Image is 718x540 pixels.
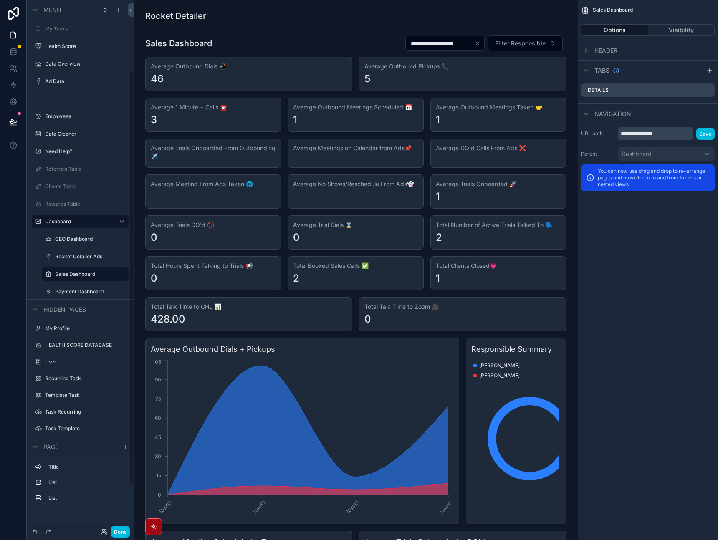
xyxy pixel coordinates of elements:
label: CEO Dashboard [55,236,124,242]
button: Visibility [648,24,715,36]
span: Tabs [594,66,609,75]
label: Employees [45,113,124,120]
span: Header [594,46,617,55]
button: Options [581,24,648,36]
span: Sales Dashboard [593,7,633,13]
label: User [45,358,124,365]
label: Sales Dashboard [55,271,124,278]
label: Payment Dashboard [55,288,124,295]
button: Done [111,526,130,538]
label: List [48,479,122,486]
label: Details [588,87,609,93]
label: Rocket Detailer Ads [55,253,124,260]
label: Data Overview [45,61,124,67]
label: Need Help? [45,148,124,155]
label: List [48,495,122,501]
label: Referrals Table [45,166,124,172]
button: Save [696,128,715,140]
label: Clients Table [45,183,124,190]
label: Dashboard [45,218,112,225]
label: Ad Data [45,78,124,85]
label: Template Task [45,392,124,399]
div: scrollable content [27,457,134,513]
button: Dashboard [618,147,715,161]
label: URL path [581,130,614,137]
span: Dashboard [622,150,652,158]
label: My Profile [45,325,124,332]
span: Hidden pages [43,305,86,314]
span: Navigation [594,110,631,118]
span: Page [43,443,58,451]
label: Task Recurring [45,409,124,415]
label: My Tasks [45,25,124,32]
span: Menu [43,6,61,14]
label: HEALTH SCORE DATABASE [45,342,124,348]
label: Health Score [45,43,124,50]
label: Rewards Table [45,201,124,207]
label: Data Cleaner [45,131,124,137]
label: Title [48,464,122,470]
label: Task Template [45,425,124,432]
p: You can now use drag and drop to re-arrange pages and move them to and from folders or nested views [598,168,710,188]
label: Recurring Task [45,375,124,382]
label: Parent [581,151,614,157]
